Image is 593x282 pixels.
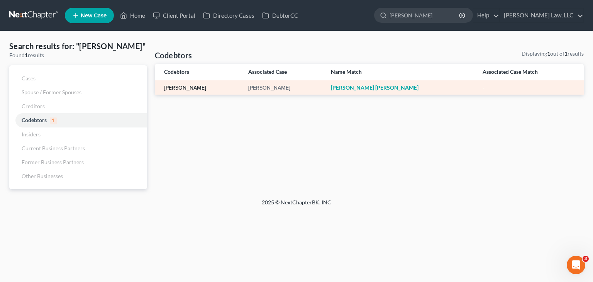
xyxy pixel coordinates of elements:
a: [PERSON_NAME] [164,85,206,91]
a: Directory Cases [199,8,258,22]
span: Codebtors [22,117,47,123]
span: Insiders [22,131,41,138]
a: Former Business Partners [9,155,147,169]
span: Current Business Partners [22,145,85,151]
a: Other Businesses [9,169,147,183]
th: Associated Case [242,64,325,80]
div: Found results [9,51,147,59]
span: Former Business Partners [22,159,84,165]
th: Codebtors [155,64,242,80]
span: New Case [81,13,107,19]
em: [PERSON_NAME] [375,84,418,91]
th: Associated Case Match [476,64,584,80]
div: 2025 © NextChapterBK, INC [76,199,517,212]
a: Insiders [9,127,147,141]
span: Cases [22,75,36,82]
a: [PERSON_NAME] [248,85,290,91]
span: Spouse / Former Spouses [22,89,81,95]
span: 3 [583,256,589,262]
a: [PERSON_NAME] Law, LLC [500,8,583,22]
div: Displaying out of results [522,50,584,58]
strong: 1 [547,50,550,57]
a: Creditors [9,99,147,113]
div: - [483,84,574,92]
a: Home [116,8,149,22]
span: 1 [50,117,57,124]
span: Other Businesses [22,173,63,179]
a: DebtorCC [258,8,302,22]
a: Current Business Partners [9,141,147,155]
em: [PERSON_NAME] [331,84,374,91]
th: Name Match [325,64,476,80]
h4: Search results for: "[PERSON_NAME]" [9,41,147,51]
span: Creditors [22,103,45,109]
strong: 1 [25,52,28,58]
input: Search by name... [390,8,460,22]
a: Spouse / Former Spouses [9,85,147,99]
a: Cases [9,71,147,85]
a: Client Portal [149,8,199,22]
iframe: Intercom live chat [567,256,585,274]
a: Codebtors1 [9,113,147,127]
h4: Codebtors [155,50,192,61]
a: Help [473,8,499,22]
strong: 1 [564,50,568,57]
